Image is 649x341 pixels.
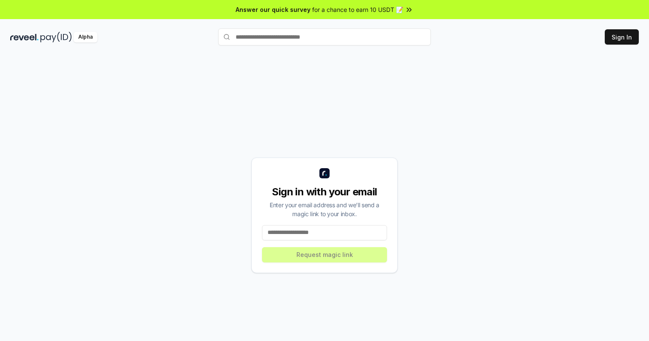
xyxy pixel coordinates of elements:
div: Alpha [74,32,97,42]
div: Enter your email address and we’ll send a magic link to your inbox. [262,200,387,218]
span: for a chance to earn 10 USDT 📝 [312,5,403,14]
button: Sign In [605,29,639,45]
div: Sign in with your email [262,185,387,199]
span: Answer our quick survey [236,5,310,14]
img: reveel_dark [10,32,39,42]
img: pay_id [40,32,72,42]
img: logo_small [319,168,330,178]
